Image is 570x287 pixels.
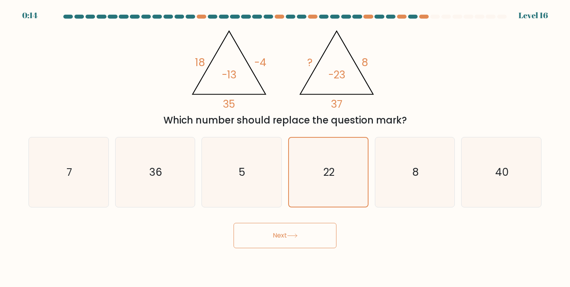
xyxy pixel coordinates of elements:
div: 0:14 [22,10,38,21]
text: 5 [239,165,246,179]
text: 22 [323,165,334,179]
button: Next [234,223,336,248]
text: 36 [149,165,162,179]
div: Which number should replace the question mark? [33,113,537,127]
tspan: -4 [254,55,266,70]
tspan: ? [307,55,313,70]
tspan: -23 [328,68,345,82]
text: 40 [495,165,509,179]
tspan: -13 [222,68,236,82]
tspan: 8 [362,55,369,70]
text: 7 [66,165,72,179]
text: 8 [412,165,419,179]
tspan: 35 [223,97,235,111]
div: Level 16 [519,10,548,21]
tspan: 37 [331,97,342,111]
tspan: 18 [195,55,205,70]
